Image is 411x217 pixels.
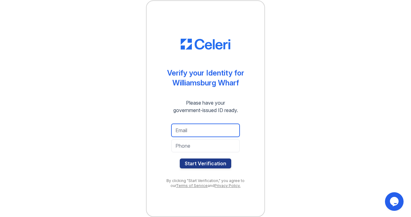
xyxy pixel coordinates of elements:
input: Email [171,124,240,137]
div: Verify your Identity for Williamsburg Wharf [167,68,244,88]
input: Phone [171,139,240,152]
img: CE_Logo_Blue-a8612792a0a2168367f1c8372b55b34899dd931a85d93a1a3d3e32e68fde9ad4.png [181,39,230,50]
iframe: chat widget [385,192,405,211]
div: By clicking "Start Verification," you agree to our and [159,178,252,188]
a: Terms of Service [176,183,208,188]
a: Privacy Policy. [214,183,241,188]
button: Start Verification [180,158,231,168]
div: Please have your government-issued ID ready. [162,99,249,114]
